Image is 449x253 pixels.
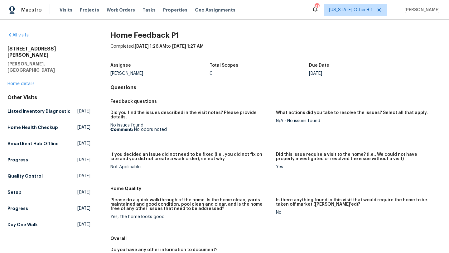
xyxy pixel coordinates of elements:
[110,123,271,132] div: No issues found
[80,7,99,13] span: Projects
[276,119,437,123] div: N/A - No issues found
[110,127,271,132] p: No odors noted
[402,7,440,13] span: [PERSON_NAME]
[276,111,428,115] h5: What actions did you take to resolve the issues? Select all that apply.
[7,205,28,212] h5: Progress
[7,33,29,37] a: All visits
[7,94,90,101] div: Other Visits
[195,7,235,13] span: Geo Assignments
[77,205,90,212] span: [DATE]
[110,248,217,252] h5: Do you have any other information to document?
[107,7,135,13] span: Work Orders
[110,165,271,169] div: Not Applicable
[210,63,238,68] h5: Total Scopes
[7,173,43,179] h5: Quality Control
[315,4,319,10] div: 41
[163,7,187,13] span: Properties
[329,7,373,13] span: [US_STATE] Other + 1
[7,61,90,73] h5: [PERSON_NAME], [GEOGRAPHIC_DATA]
[7,189,22,195] h5: Setup
[77,222,90,228] span: [DATE]
[210,71,309,76] div: 0
[276,198,437,207] h5: Is there anything found in this visit that would require the home to be taken off market ([PERSON...
[77,108,90,114] span: [DATE]
[7,82,35,86] a: Home details
[77,141,90,147] span: [DATE]
[110,63,131,68] h5: Assignee
[7,219,90,230] a: Day One Walk[DATE]
[7,141,59,147] h5: SmartRent Hub Offline
[7,154,90,165] a: Progress[DATE]
[110,215,271,219] div: Yes, the home looks good.
[110,71,210,76] div: [PERSON_NAME]
[7,122,90,133] a: Home Health Checkup[DATE]
[172,44,204,49] span: [DATE] 1:27 AM
[110,84,442,91] h4: Questions
[7,157,28,163] h5: Progress
[276,152,437,161] h5: Did this issue require a visit to the home? (i.e., We could not have properly investigated or res...
[110,152,271,161] h5: If you decided an issue did not need to be fixed (i.e., you did not fix on site and you did not c...
[7,203,90,214] a: Progress[DATE]
[110,32,442,38] h2: Home Feedback P1
[77,124,90,131] span: [DATE]
[77,189,90,195] span: [DATE]
[110,185,442,192] h5: Home Quality
[276,210,437,215] div: No
[142,8,156,12] span: Tasks
[7,170,90,182] a: Quality Control[DATE]
[110,111,271,119] h5: Did you find the issues described in the visit notes? Please provide details.
[7,138,90,149] a: SmartRent Hub Offline[DATE]
[110,198,271,211] h5: Please do a quick walkthrough of the home. Is the home clean, yards maintained and good condition...
[309,71,408,76] div: [DATE]
[7,106,90,117] a: Listed Inventory Diagnostic[DATE]
[77,157,90,163] span: [DATE]
[135,44,166,49] span: [DATE] 1:26 AM
[7,46,90,58] h2: [STREET_ADDRESS][PERSON_NAME]
[21,7,42,13] span: Maestro
[7,108,70,114] h5: Listed Inventory Diagnostic
[7,222,38,228] h5: Day One Walk
[276,165,437,169] div: Yes
[7,187,90,198] a: Setup[DATE]
[110,43,442,60] div: Completed: to
[110,98,442,104] h5: Feedback questions
[7,124,58,131] h5: Home Health Checkup
[77,173,90,179] span: [DATE]
[60,7,72,13] span: Visits
[309,63,329,68] h5: Due Date
[110,235,442,241] h5: Overall
[110,127,133,132] b: Comment:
